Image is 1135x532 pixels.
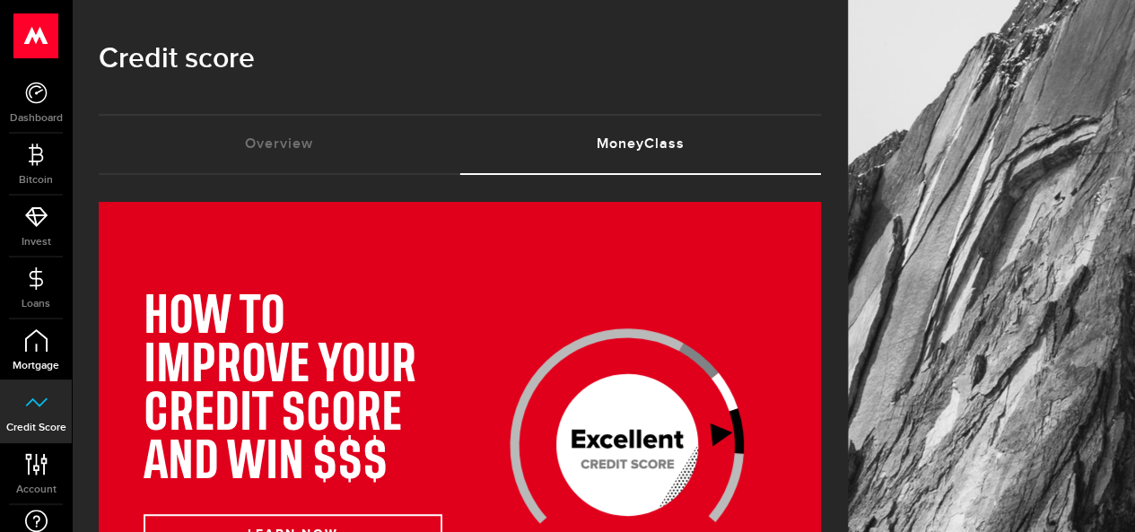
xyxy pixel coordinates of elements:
ul: Tabs Navigation [99,114,821,175]
button: Open LiveChat chat widget [14,7,68,61]
h1: Credit score [99,36,821,83]
a: MoneyClass [460,116,822,173]
h1: HOW TO IMPROVE YOUR CREDIT SCORE AND WIN $$$ [144,293,442,487]
a: Overview [99,116,460,173]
